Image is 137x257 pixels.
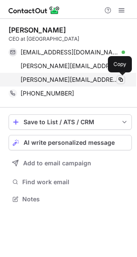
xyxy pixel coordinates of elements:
span: Add to email campaign [23,160,91,167]
span: Notes [22,195,128,203]
span: [PERSON_NAME][EMAIL_ADDRESS][DOMAIN_NAME] [21,62,119,70]
div: Save to List / ATS / CRM [24,119,117,126]
button: Notes [9,193,132,205]
div: CEO at [GEOGRAPHIC_DATA] [9,35,132,43]
span: Find work email [22,178,128,186]
span: [EMAIL_ADDRESS][DOMAIN_NAME] [21,48,119,56]
span: AI write personalized message [24,139,115,146]
span: [PERSON_NAME][EMAIL_ADDRESS][DOMAIN_NAME] [21,76,119,84]
button: Add to email campaign [9,155,132,171]
img: ContactOut v5.3.10 [9,5,60,15]
button: AI write personalized message [9,135,132,150]
span: [PHONE_NUMBER] [21,90,74,97]
button: save-profile-one-click [9,114,132,130]
button: Find work email [9,176,132,188]
div: [PERSON_NAME] [9,26,66,34]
